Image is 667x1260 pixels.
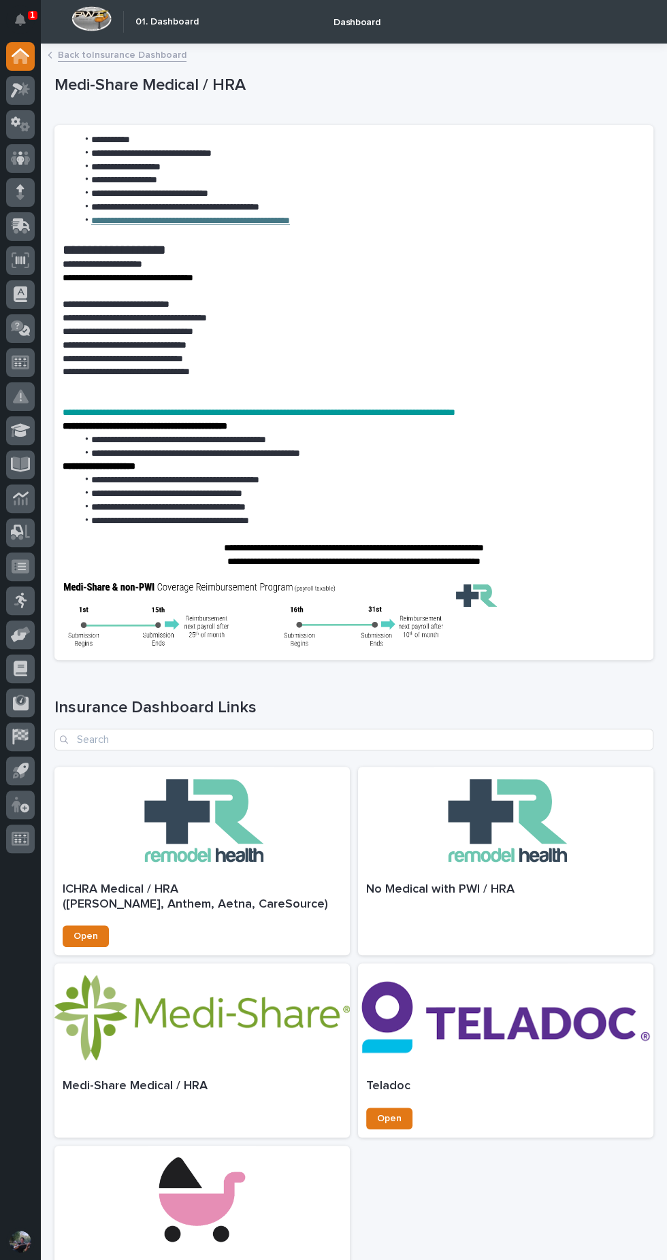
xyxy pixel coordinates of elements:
[30,10,35,20] p: 1
[71,6,112,31] img: Workspace Logo
[63,1079,342,1094] p: Medi-Share Medical / HRA
[54,698,653,718] h1: Insurance Dashboard Links
[135,16,199,28] h2: 01. Dashboard
[63,925,109,947] a: Open
[6,1227,35,1256] button: users-avatar
[377,1114,402,1123] span: Open
[54,76,648,95] p: Medi-Share Medical / HRA
[54,767,350,955] a: ICHRA Medical / HRA ([PERSON_NAME], Anthem, Aetna, CareSource)Open
[63,882,342,912] p: ICHRA Medical / HRA ([PERSON_NAME], Anthem, Aetna, CareSource)
[358,963,653,1138] a: TeladocOpen
[366,882,645,897] p: No Medical with PWI / HRA
[366,1108,412,1129] a: Open
[58,46,186,62] a: Back toInsurance Dashboard
[54,963,350,1138] a: Medi-Share Medical / HRA
[6,5,35,34] button: Notifications
[17,14,35,35] div: Notifications1
[74,931,98,941] span: Open
[366,1079,645,1094] p: Teladoc
[54,729,653,750] input: Search
[358,767,653,955] a: No Medical with PWI / HRA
